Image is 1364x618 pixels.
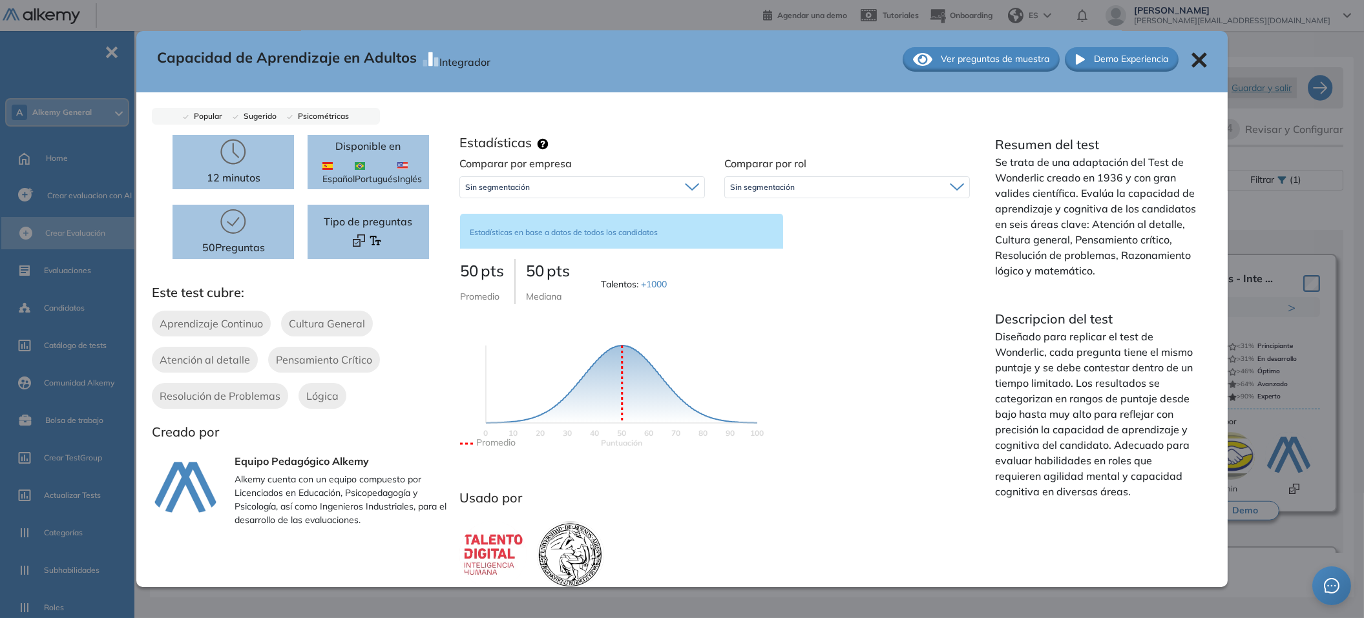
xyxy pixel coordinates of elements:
p: Resumen del test [995,135,1197,154]
img: Format test logo [353,234,365,247]
span: Mediana [526,291,561,302]
p: Se trata de una adaptación del Test de Wonderlic creado en 1936 y con gran valides científica. Ev... [995,154,1197,278]
span: Estadísticas en base a datos de todos los candidatos [470,227,658,237]
span: Comparar por rol [724,157,806,170]
p: 50 [460,259,504,282]
text: 80 [698,428,708,438]
span: Pensamiento Crítico [276,352,372,367]
text: 70 [671,428,680,438]
span: message [1324,578,1339,593]
text: 30 [563,428,572,438]
span: pts [547,261,570,280]
span: Capacidad de Aprendizaje en Adultos [157,47,417,72]
span: Promedio [460,291,499,302]
span: Comparar por empresa [459,157,572,170]
span: Español [322,159,355,186]
p: Diseñado para replicar el test de Wonderlic, cada pregunta tiene el mismo puntaje y se debe conte... [995,329,1197,499]
text: Scores [601,438,642,448]
span: pts [481,261,504,280]
text: 40 [590,428,599,438]
span: Ver preguntas de muestra [941,52,1049,66]
span: Atención al detalle [160,352,250,367]
span: Talentos : [601,278,669,291]
p: 12 minutos [207,170,260,185]
p: 50 [526,259,570,282]
span: Resolución de Problemas [160,388,280,404]
span: Popular [189,111,222,121]
h3: Equipo Pedagógico Alkemy [235,455,450,468]
span: Sin segmentación [730,182,795,192]
p: 50 Preguntas [202,240,265,255]
img: BRA [355,162,365,170]
span: Cultura General [289,316,365,331]
span: Aprendizaje Continuo [160,316,263,331]
h3: Creado por [152,424,450,440]
span: Inglés [397,159,422,186]
img: USA [397,162,408,170]
img: company-logo [537,521,604,588]
p: Descripcion del test [995,309,1197,329]
span: Sugerido [238,111,277,121]
text: 60 [644,428,653,438]
text: 90 [726,428,735,438]
p: Disponible en [335,138,401,154]
h3: Usado por [459,490,970,506]
span: Lógica [306,388,339,404]
img: company-logo [459,521,527,588]
h3: Este test cubre: [152,285,450,300]
h3: Estadísticas [459,135,532,150]
text: 0 [483,428,488,438]
text: 20 [536,428,545,438]
span: Tipo de preguntas [324,214,412,229]
text: Promedio [476,437,516,448]
text: 50 [617,428,626,438]
img: ESP [322,162,333,170]
p: Alkemy cuenta con un equipo compuesto por Licenciados en Educación, Psicopedagogía y Psicología, ... [235,473,450,527]
text: 10 [509,428,518,438]
span: Sin segmentación [465,182,530,192]
span: Psicométricas [293,111,349,121]
text: 100 [750,428,764,438]
span: Demo Experiencia [1094,52,1168,66]
div: Integrador [439,49,490,70]
img: Format test logo [369,234,381,247]
span: +1000 [641,278,667,290]
span: Portugués [355,159,397,186]
img: author-avatar [152,455,219,522]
